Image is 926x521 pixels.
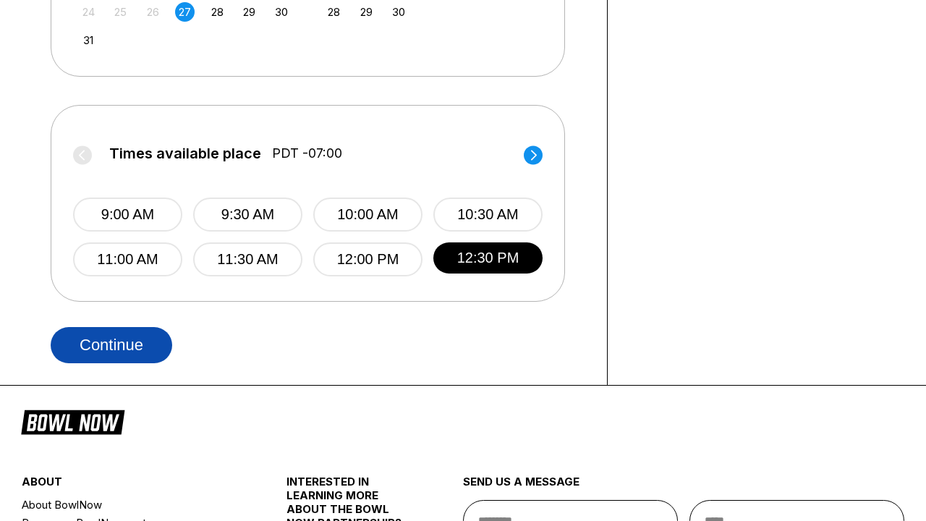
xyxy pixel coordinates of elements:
[313,242,422,276] button: 12:00 PM
[433,242,543,274] button: 12:30 PM
[51,327,172,363] button: Continue
[22,496,242,514] a: About BowlNow
[433,198,543,232] button: 10:30 AM
[193,198,302,232] button: 9:30 AM
[463,475,904,500] div: send us a message
[193,242,302,276] button: 11:30 AM
[272,2,292,22] div: Choose Saturday, August 30th, 2025
[313,198,422,232] button: 10:00 AM
[239,2,259,22] div: Choose Friday, August 29th, 2025
[73,198,182,232] button: 9:00 AM
[175,2,195,22] div: Choose Wednesday, August 27th, 2025
[357,2,376,22] div: Choose Monday, September 29th, 2025
[73,242,182,276] button: 11:00 AM
[22,475,242,496] div: about
[79,2,98,22] div: Not available Sunday, August 24th, 2025
[208,2,227,22] div: Choose Thursday, August 28th, 2025
[79,30,98,50] div: Choose Sunday, August 31st, 2025
[388,2,408,22] div: Choose Tuesday, September 30th, 2025
[272,145,342,161] span: PDT -07:00
[324,2,344,22] div: Choose Sunday, September 28th, 2025
[111,2,130,22] div: Not available Monday, August 25th, 2025
[109,145,261,161] span: Times available place
[143,2,163,22] div: Not available Tuesday, August 26th, 2025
